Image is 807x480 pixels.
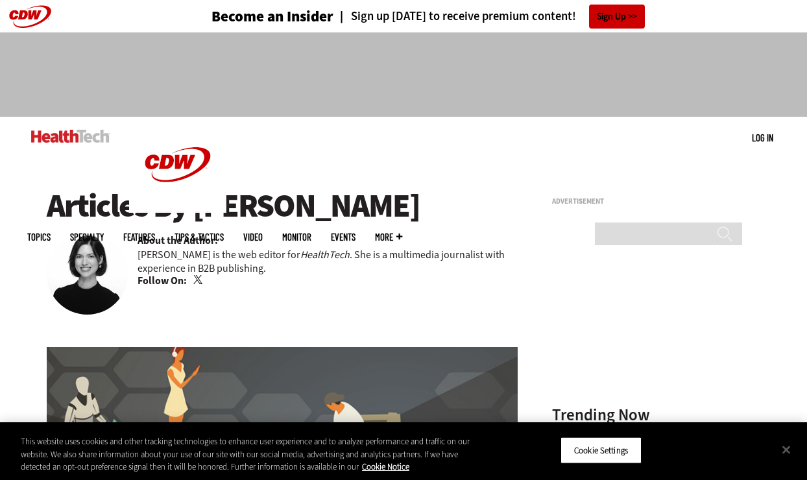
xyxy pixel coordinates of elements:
[129,117,226,213] img: Home
[772,435,801,464] button: Close
[70,232,104,242] span: Specialty
[211,9,333,24] h3: Become an Insider
[282,232,311,242] a: MonITor
[138,248,518,275] p: [PERSON_NAME] is the web editor for . She is a multimedia journalist with experience in B2B publi...
[193,275,205,285] a: Twitter
[752,131,773,145] div: User menu
[375,232,402,242] span: More
[27,232,51,242] span: Topics
[552,210,747,372] iframe: advertisement
[552,407,747,423] h3: Trending Now
[175,232,224,242] a: Tips & Tactics
[123,232,155,242] a: Features
[129,202,226,216] a: CDW
[138,274,187,288] b: Follow On:
[21,435,484,474] div: This website uses cookies and other tracking technologies to enhance user experience and to analy...
[752,132,773,143] a: Log in
[167,45,640,104] iframe: advertisement
[163,9,333,24] a: Become an Insider
[362,461,409,472] a: More information about your privacy
[333,10,576,23] a: Sign up [DATE] to receive premium content!
[560,437,642,464] button: Cookie Settings
[243,232,263,242] a: Video
[31,130,110,143] img: Home
[47,234,128,315] img: Jordan Scott
[589,5,645,29] a: Sign Up
[331,232,355,242] a: Events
